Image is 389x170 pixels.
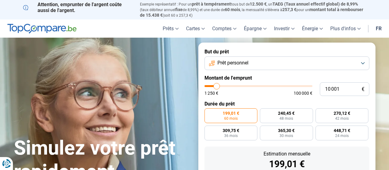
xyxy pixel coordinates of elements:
a: fr [372,19,385,38]
label: Montant de l'emprunt [204,75,369,81]
a: Investir [270,19,298,38]
a: Prêts [159,19,182,38]
span: 448,71 € [334,128,350,133]
span: 199,01 € [223,111,239,115]
a: Énergie [298,19,327,38]
span: fixe [175,7,183,12]
span: prêt à tempérament [192,2,231,6]
div: 199,01 € [209,160,364,169]
span: 365,30 € [278,128,295,133]
a: Comptes [208,19,240,38]
a: Plus d'infos [327,19,364,38]
span: 60 mois [225,7,240,12]
label: But du prêt [204,49,369,55]
span: 24 mois [335,134,349,138]
img: TopCompare [7,24,77,34]
span: 1 250 € [204,91,218,95]
div: Estimation mensuelle [209,151,364,156]
p: Attention, emprunter de l'argent coûte aussi de l'argent. [23,2,133,13]
span: montant total à rembourser de 15.438 € [140,7,363,18]
span: € [362,87,364,92]
span: 30 mois [280,134,293,138]
span: 309,75 € [223,128,239,133]
p: Exemple représentatif : Pour un tous but de , un (taux débiteur annuel de 8,99%) et une durée de ... [140,2,366,18]
span: 240,45 € [278,111,295,115]
span: TAEG (Taux annuel effectif global) de 8,99% [272,2,358,6]
span: 36 mois [224,134,238,138]
span: 270,12 € [334,111,350,115]
span: 12.500 € [250,2,267,6]
span: 60 mois [224,117,238,120]
button: Prêt personnel [204,56,369,70]
span: 100 000 € [294,91,312,95]
span: 42 mois [335,117,349,120]
label: Durée du prêt [204,101,369,107]
a: Épargne [240,19,270,38]
a: Cartes [182,19,208,38]
span: 257,3 € [282,7,296,12]
span: Prêt personnel [217,60,248,66]
span: 48 mois [280,117,293,120]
